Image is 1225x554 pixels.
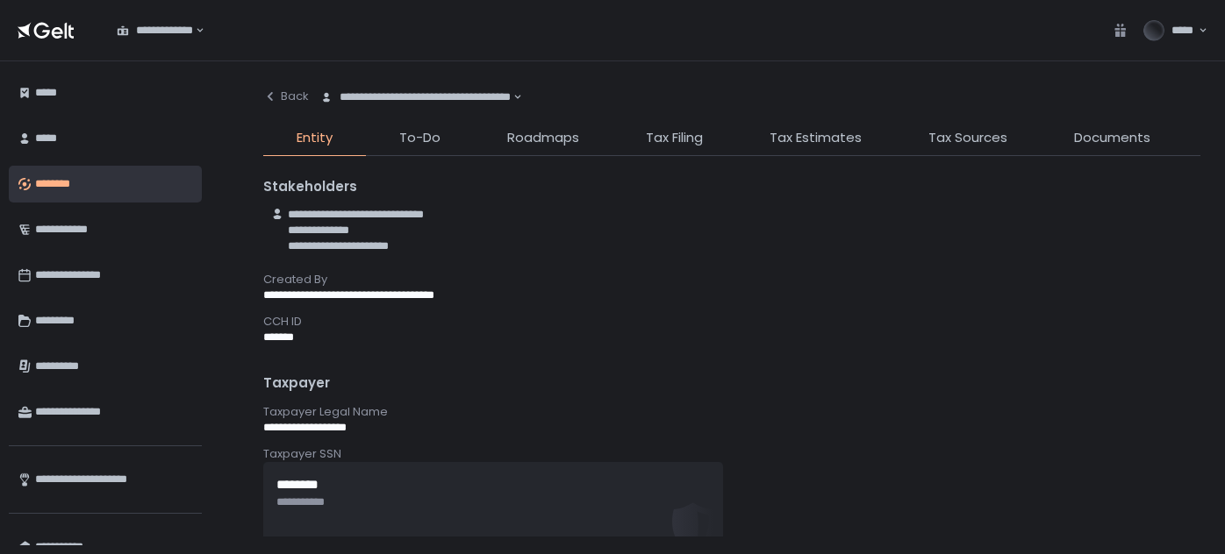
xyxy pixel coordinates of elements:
span: Entity [297,128,333,148]
span: To-Do [399,128,441,148]
div: Taxpayer Legal Name [263,404,1200,420]
span: Roadmaps [507,128,579,148]
div: Taxpayer [263,373,1200,394]
div: Back [263,89,309,104]
input: Search for option [193,22,194,39]
div: Stakeholders [263,177,1200,197]
div: CCH ID [263,314,1200,330]
span: Tax Sources [928,128,1007,148]
div: Taxpayer SSN [263,446,1200,462]
span: Documents [1074,128,1150,148]
button: Back [263,79,309,114]
span: Tax Filing [646,128,703,148]
div: Created By [263,272,1200,288]
div: Search for option [309,79,522,116]
div: Search for option [105,12,204,49]
span: Tax Estimates [770,128,862,148]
